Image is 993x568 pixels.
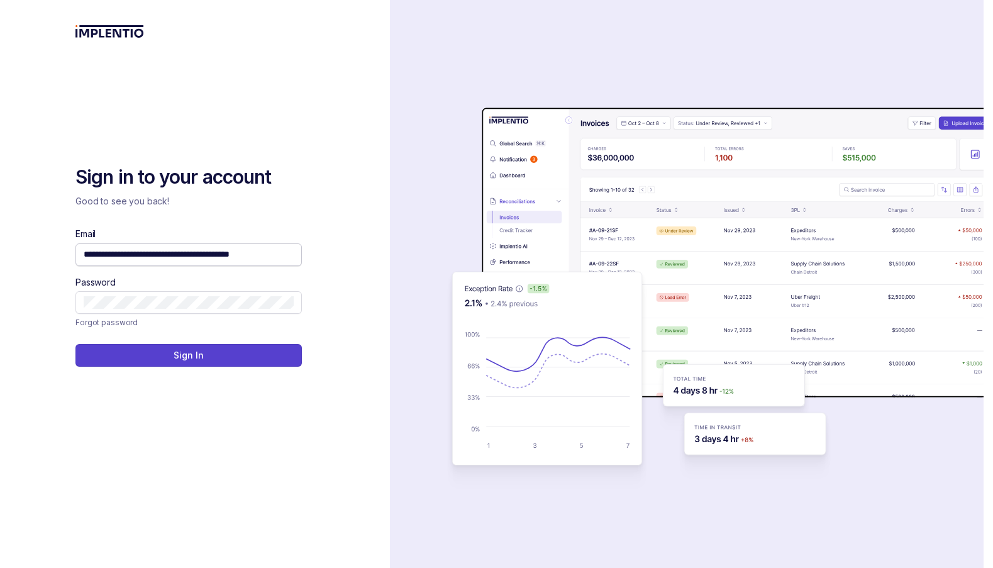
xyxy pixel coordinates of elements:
p: Forgot password [75,316,138,329]
p: Good to see you back! [75,195,302,208]
h2: Sign in to your account [75,165,302,190]
p: Sign In [174,349,203,362]
a: Link Forgot password [75,316,138,329]
button: Sign In [75,344,302,367]
img: logo [75,25,144,38]
label: Email [75,228,96,240]
label: Password [75,276,116,289]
